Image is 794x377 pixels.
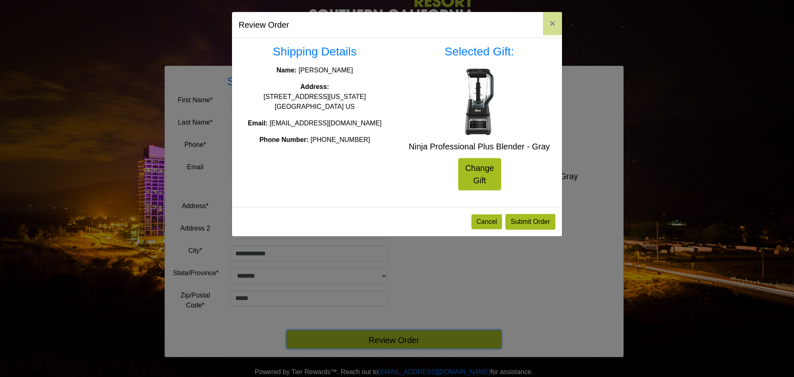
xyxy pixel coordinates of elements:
[550,18,555,29] span: ×
[311,136,370,143] span: [PHONE_NUMBER]
[403,142,555,151] h5: Ninja Professional Plus Blender - Gray
[403,45,555,59] h3: Selected Gift:
[446,69,512,135] img: Ninja Professional Plus Blender - Gray
[300,83,329,90] strong: Address:
[270,120,382,127] span: [EMAIL_ADDRESS][DOMAIN_NAME]
[239,45,391,59] h3: Shipping Details
[263,93,366,110] span: [STREET_ADDRESS][US_STATE] [GEOGRAPHIC_DATA] US
[259,136,309,143] strong: Phone Number:
[277,67,297,74] strong: Name:
[471,214,502,229] button: Cancel
[248,120,268,127] strong: Email:
[458,158,501,190] a: Change Gift
[505,214,555,230] button: Submit Order
[299,67,353,74] span: [PERSON_NAME]
[543,12,562,35] button: Close
[239,19,289,31] h5: Review Order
